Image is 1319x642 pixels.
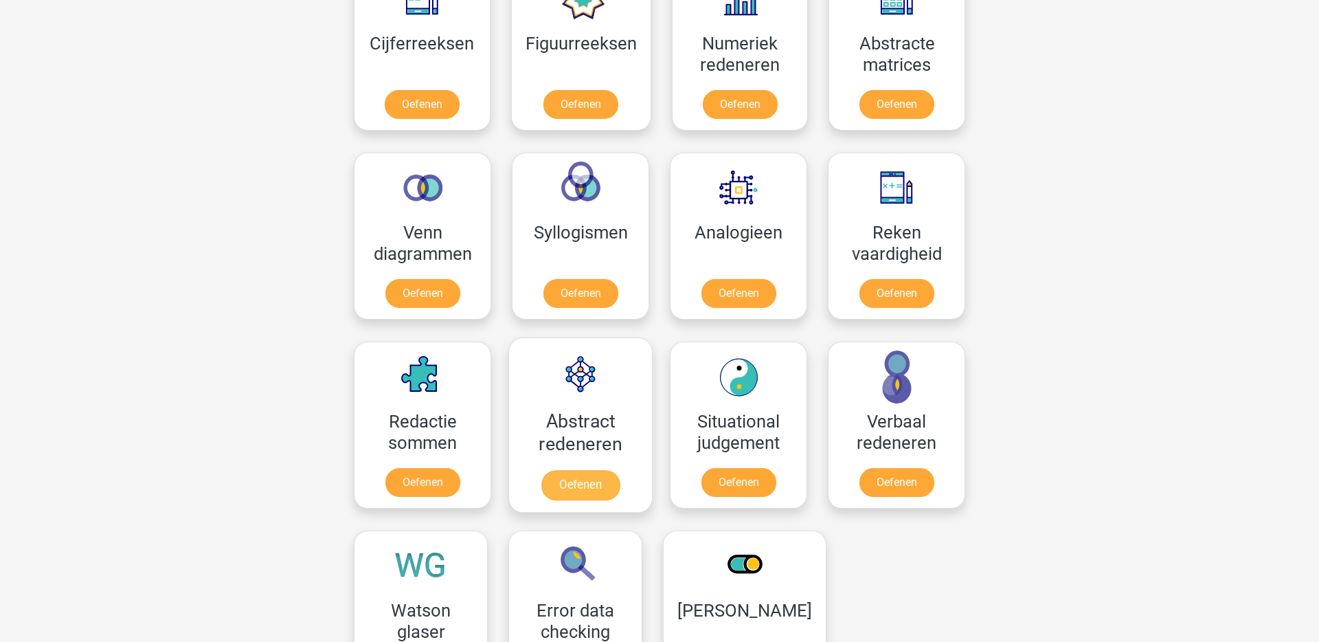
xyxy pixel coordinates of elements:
a: Oefenen [859,468,934,497]
a: Oefenen [859,279,934,308]
a: Oefenen [541,470,620,500]
a: Oefenen [385,279,460,308]
a: Oefenen [385,90,460,119]
a: Oefenen [543,90,618,119]
a: Oefenen [701,279,776,308]
a: Oefenen [703,90,778,119]
a: Oefenen [859,90,934,119]
a: Oefenen [701,468,776,497]
a: Oefenen [543,279,618,308]
a: Oefenen [385,468,460,497]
